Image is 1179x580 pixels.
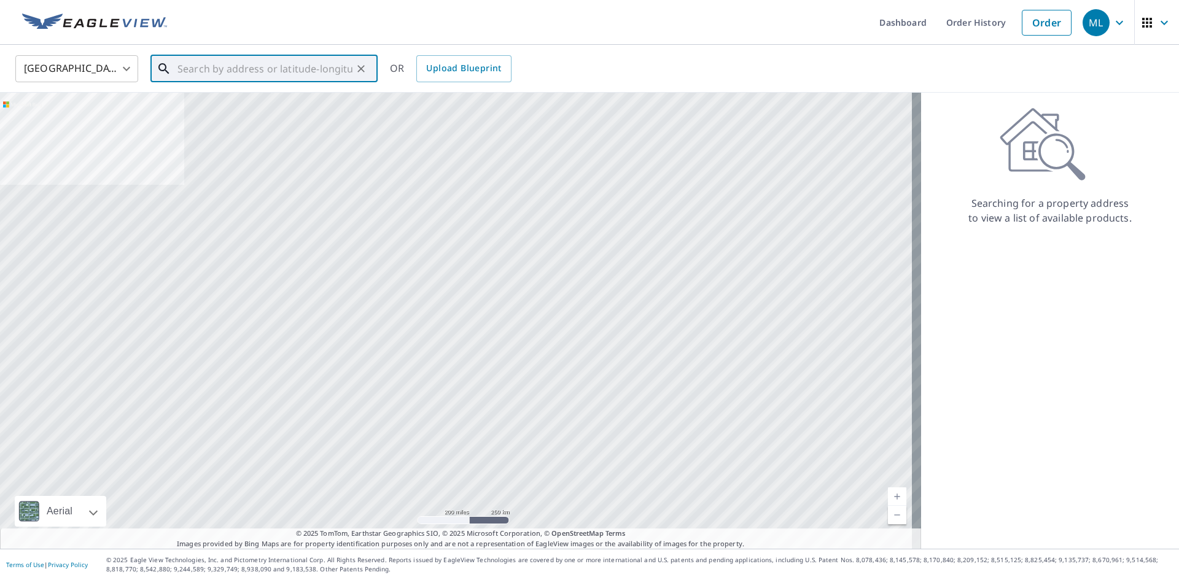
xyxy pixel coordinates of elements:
a: Current Level 5, Zoom In [888,487,906,506]
button: Clear [352,60,370,77]
div: OR [390,55,512,82]
p: | [6,561,88,568]
a: Order [1022,10,1072,36]
a: Terms [605,528,626,538]
span: Upload Blueprint [426,61,501,76]
span: © 2025 TomTom, Earthstar Geographics SIO, © 2025 Microsoft Corporation, © [296,528,626,539]
div: Aerial [15,496,106,527]
div: ML [1083,9,1110,36]
div: [GEOGRAPHIC_DATA] [15,52,138,86]
a: Current Level 5, Zoom Out [888,506,906,524]
a: OpenStreetMap [551,528,603,538]
a: Privacy Policy [48,560,88,569]
img: EV Logo [22,14,167,32]
p: Searching for a property address to view a list of available products. [968,196,1132,225]
div: Aerial [43,496,76,527]
p: © 2025 Eagle View Technologies, Inc. and Pictometry International Corp. All Rights Reserved. Repo... [106,555,1173,574]
a: Upload Blueprint [416,55,511,82]
input: Search by address or latitude-longitude [177,52,352,86]
a: Terms of Use [6,560,44,569]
